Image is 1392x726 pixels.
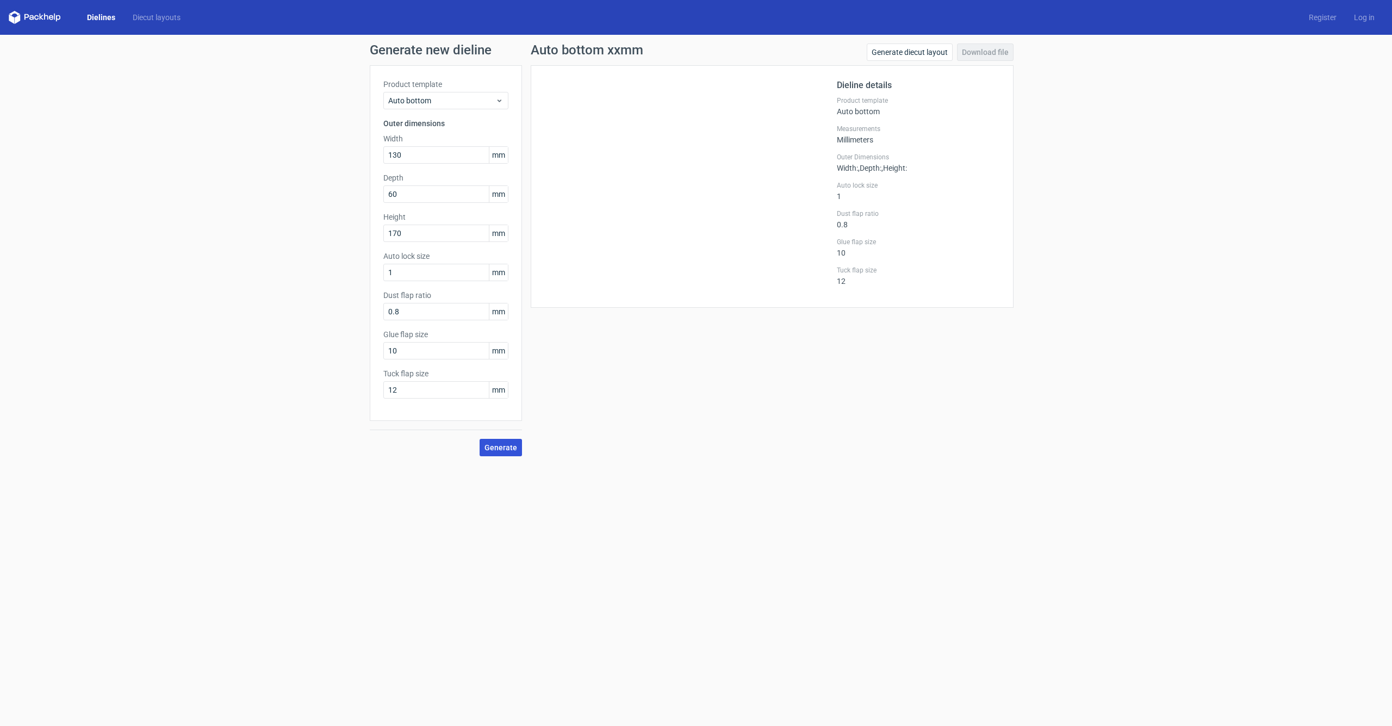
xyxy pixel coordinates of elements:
[489,343,508,359] span: mm
[837,238,1000,257] div: 10
[78,12,124,23] a: Dielines
[837,181,1000,201] div: 1
[837,96,1000,105] label: Product template
[383,118,508,129] h3: Outer dimensions
[383,251,508,262] label: Auto lock size
[531,44,643,57] h1: Auto bottom xxmm
[837,209,1000,218] label: Dust flap ratio
[489,382,508,398] span: mm
[383,290,508,301] label: Dust flap ratio
[837,266,1000,275] label: Tuck flap size
[837,153,1000,162] label: Outer Dimensions
[881,164,907,172] span: , Height :
[837,96,1000,116] div: Auto bottom
[489,225,508,241] span: mm
[383,172,508,183] label: Depth
[837,125,1000,144] div: Millimeters
[489,303,508,320] span: mm
[837,181,1000,190] label: Auto lock size
[858,164,881,172] span: , Depth :
[1300,12,1345,23] a: Register
[837,209,1000,229] div: 0.8
[489,264,508,281] span: mm
[484,444,517,451] span: Generate
[383,79,508,90] label: Product template
[383,329,508,340] label: Glue flap size
[383,368,508,379] label: Tuck flap size
[1345,12,1383,23] a: Log in
[370,44,1022,57] h1: Generate new dieline
[383,133,508,144] label: Width
[383,212,508,222] label: Height
[837,238,1000,246] label: Glue flap size
[480,439,522,456] button: Generate
[489,147,508,163] span: mm
[388,95,495,106] span: Auto bottom
[489,186,508,202] span: mm
[837,125,1000,133] label: Measurements
[867,44,953,61] a: Generate diecut layout
[124,12,189,23] a: Diecut layouts
[837,164,858,172] span: Width :
[837,79,1000,92] h2: Dieline details
[837,266,1000,286] div: 12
